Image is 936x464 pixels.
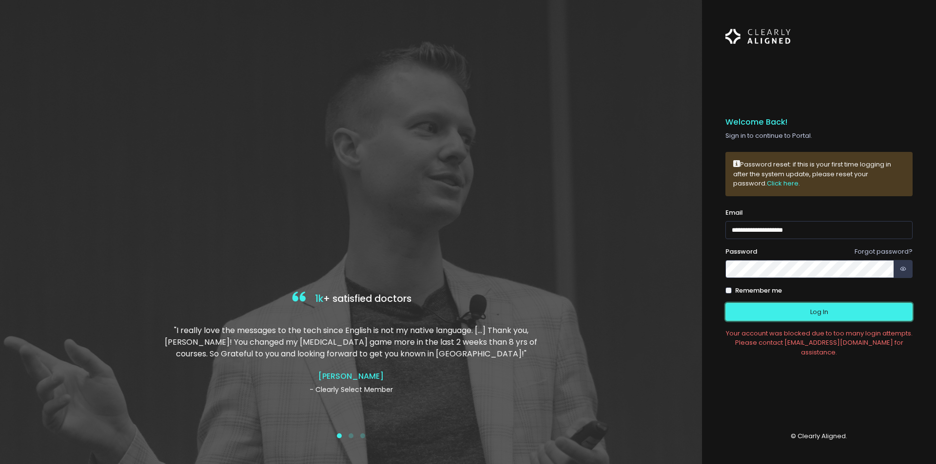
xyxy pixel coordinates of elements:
[725,208,743,218] label: Email
[725,23,791,50] img: Logo Horizontal
[725,247,757,257] label: Password
[725,329,913,357] div: Your account was blocked due to too many login attempts. Please contact [EMAIL_ADDRESS][DOMAIN_NA...
[315,292,323,305] span: 1k
[162,385,540,395] p: - Clearly Select Member
[162,371,540,381] h4: [PERSON_NAME]
[725,131,913,141] p: Sign in to continue to Portal.
[725,152,913,196] div: Password reset: if this is your first time logging in after the system update, please reset your ...
[162,325,540,360] p: "I really love the messages to the tech since English is not my native language. […] Thank you, [...
[725,431,913,441] p: © Clearly Aligned.
[725,303,913,321] button: Log In
[735,286,782,296] label: Remember me
[855,247,913,256] a: Forgot password?
[725,117,913,127] h5: Welcome Back!
[767,179,799,188] a: Click here
[162,289,540,309] h4: + satisfied doctors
